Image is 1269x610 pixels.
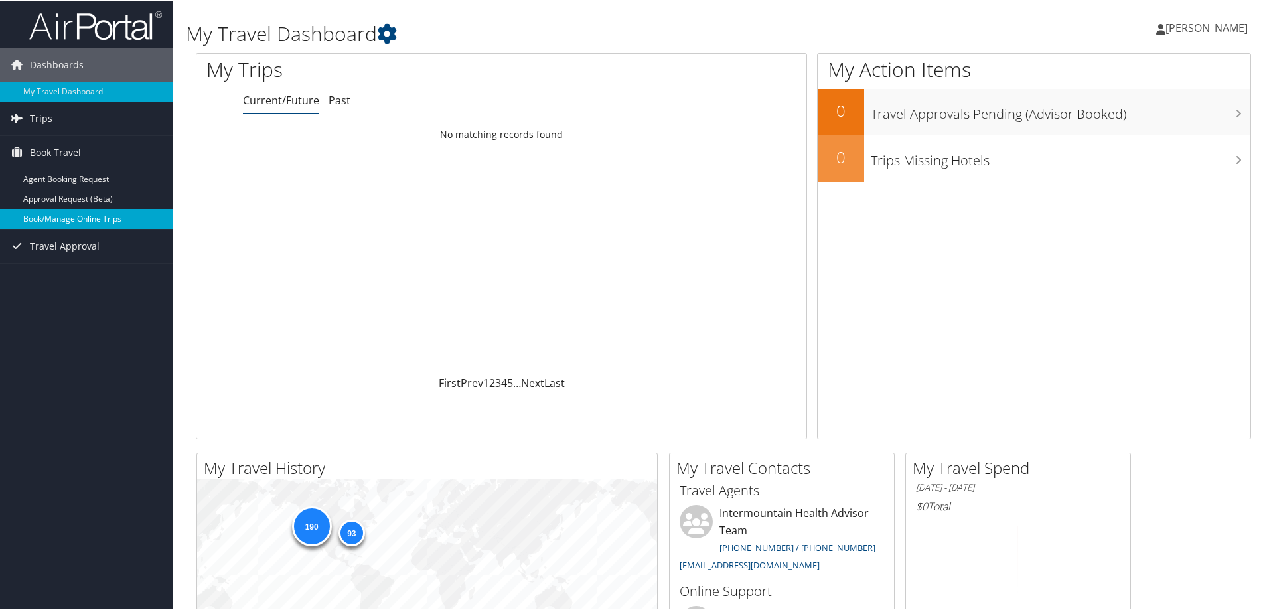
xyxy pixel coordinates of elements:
h1: My Travel Dashboard [186,19,903,46]
a: [PHONE_NUMBER] / [PHONE_NUMBER] [719,540,875,552]
span: Trips [30,101,52,134]
span: $0 [916,498,928,512]
a: 0Travel Approvals Pending (Advisor Booked) [818,88,1250,134]
a: 4 [501,374,507,389]
a: Current/Future [243,92,319,106]
a: [EMAIL_ADDRESS][DOMAIN_NAME] [680,558,820,570]
div: 93 [338,518,364,545]
a: 0Trips Missing Hotels [818,134,1250,181]
h1: My Action Items [818,54,1250,82]
h3: Travel Agents [680,480,884,498]
a: [PERSON_NAME] [1156,7,1261,46]
td: No matching records found [196,121,806,145]
h2: My Travel Contacts [676,455,894,478]
span: … [513,374,521,389]
a: Next [521,374,544,389]
a: 5 [507,374,513,389]
span: Dashboards [30,47,84,80]
a: 2 [489,374,495,389]
li: Intermountain Health Advisor Team [673,504,891,575]
h3: Trips Missing Hotels [871,143,1250,169]
span: Travel Approval [30,228,100,262]
a: 1 [483,374,489,389]
h2: My Travel Spend [913,455,1130,478]
h2: 0 [818,145,864,167]
div: 190 [291,505,331,545]
span: [PERSON_NAME] [1165,19,1248,34]
span: Book Travel [30,135,81,168]
a: Prev [461,374,483,389]
a: 3 [495,374,501,389]
a: First [439,374,461,389]
h6: [DATE] - [DATE] [916,480,1120,493]
h3: Online Support [680,581,884,599]
h6: Total [916,498,1120,512]
h3: Travel Approvals Pending (Advisor Booked) [871,97,1250,122]
h2: My Travel History [204,455,657,478]
img: airportal-logo.png [29,9,162,40]
a: Last [544,374,565,389]
h1: My Trips [206,54,542,82]
a: Past [329,92,350,106]
h2: 0 [818,98,864,121]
